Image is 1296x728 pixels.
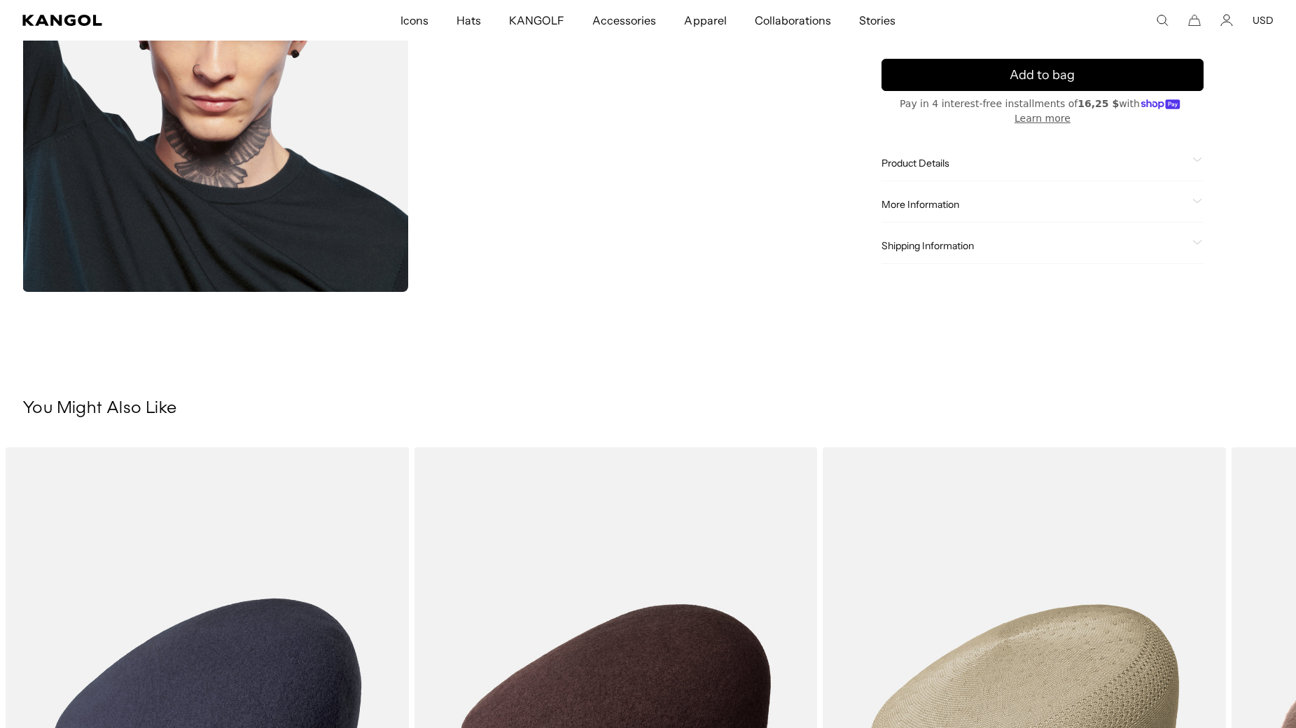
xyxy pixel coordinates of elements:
span: Product Details [882,157,1187,169]
a: Kangol [22,15,265,26]
button: Cart [1188,14,1201,27]
span: More Information [882,198,1187,211]
span: Add to bag [1010,65,1075,84]
a: Account [1220,14,1233,27]
button: USD [1253,14,1274,27]
summary: Search here [1156,14,1169,27]
span: Shipping Information [882,239,1187,252]
h3: You Might Also Like [22,398,1274,419]
button: Add to bag [882,59,1204,91]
